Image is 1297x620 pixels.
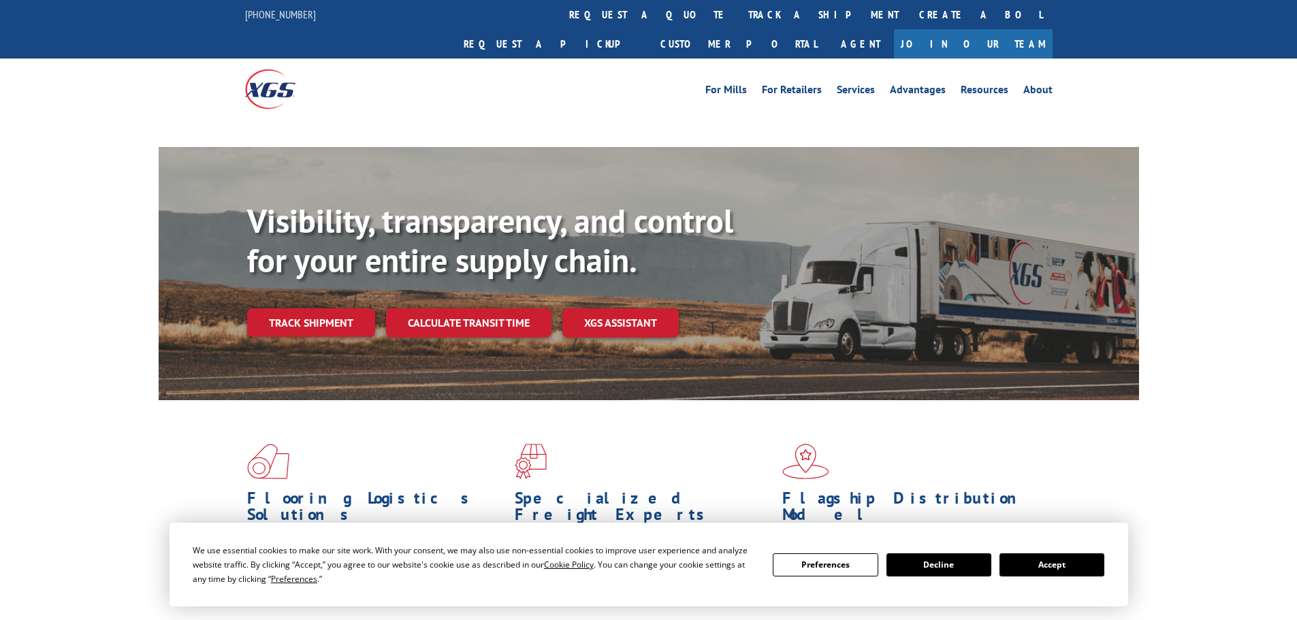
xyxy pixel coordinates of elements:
[386,308,551,338] a: Calculate transit time
[271,573,317,585] span: Preferences
[247,199,733,281] b: Visibility, transparency, and control for your entire supply chain.
[453,29,650,59] a: Request a pickup
[782,444,829,479] img: xgs-icon-flagship-distribution-model-red
[827,29,894,59] a: Agent
[837,84,875,99] a: Services
[894,29,1053,59] a: Join Our Team
[961,84,1008,99] a: Resources
[890,84,946,99] a: Advantages
[1023,84,1053,99] a: About
[773,553,878,576] button: Preferences
[515,490,772,529] h1: Specialized Freight Experts
[999,553,1104,576] button: Accept
[515,444,547,479] img: xgs-icon-focused-on-flooring-red
[650,29,827,59] a: Customer Portal
[247,444,289,479] img: xgs-icon-total-supply-chain-intelligence-red
[193,543,756,586] div: We use essential cookies to make our site work. With your consent, we may also use non-essential ...
[247,490,505,529] h1: Flooring Logistics Solutions
[170,523,1128,606] div: Cookie Consent Prompt
[544,559,594,570] span: Cookie Policy
[886,553,991,576] button: Decline
[762,84,822,99] a: For Retailers
[247,308,375,337] a: Track shipment
[705,84,747,99] a: For Mills
[782,490,1040,529] h1: Flagship Distribution Model
[562,308,679,338] a: XGS ASSISTANT
[245,7,316,21] a: [PHONE_NUMBER]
